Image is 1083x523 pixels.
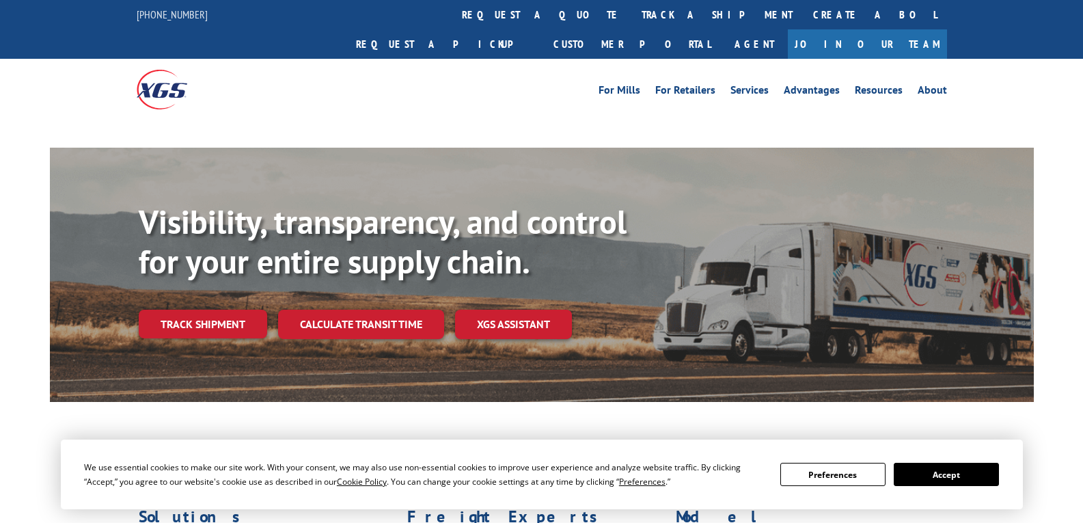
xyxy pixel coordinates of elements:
a: Request a pickup [346,29,543,59]
a: For Mills [599,85,640,100]
a: [PHONE_NUMBER] [137,8,208,21]
div: We use essential cookies to make our site work. With your consent, we may also use non-essential ... [84,460,764,489]
a: Join Our Team [788,29,947,59]
a: Resources [855,85,903,100]
a: Track shipment [139,310,267,338]
b: Visibility, transparency, and control for your entire supply chain. [139,200,627,282]
a: XGS ASSISTANT [455,310,572,339]
a: Advantages [784,85,840,100]
a: About [918,85,947,100]
a: For Retailers [655,85,715,100]
button: Preferences [780,463,886,486]
span: Preferences [619,476,666,487]
a: Customer Portal [543,29,721,59]
span: Cookie Policy [337,476,387,487]
button: Accept [894,463,999,486]
a: Services [730,85,769,100]
a: Calculate transit time [278,310,444,339]
a: Agent [721,29,788,59]
div: Cookie Consent Prompt [61,440,1023,509]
